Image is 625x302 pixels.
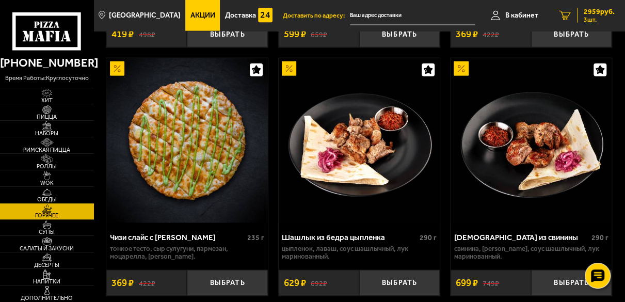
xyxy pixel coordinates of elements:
img: 15daf4d41897b9f0e9f617042186c801.svg [258,8,273,22]
p: тонкое тесто, сыр сулугуни, пармезан, моцарелла, [PERSON_NAME]. [110,245,264,260]
button: Выбрать [187,270,267,296]
a: АкционныйШашлык из свинины [451,58,612,223]
button: Выбрать [531,270,612,296]
img: Шашлык из свинины [451,58,612,223]
span: 290 г [591,233,608,242]
span: Доставка [225,12,256,19]
button: Выбрать [359,270,440,296]
s: 422 ₽ [483,30,499,39]
s: 749 ₽ [483,279,499,288]
input: Ваш адрес доставки [350,6,475,25]
span: 369 ₽ [456,29,478,39]
p: свинина, [PERSON_NAME], соус шашлычный, лук маринованный. [454,245,608,260]
span: 290 г [419,233,436,242]
s: 422 ₽ [139,279,155,288]
span: 369 ₽ [111,278,134,288]
span: 699 ₽ [456,278,478,288]
span: 599 ₽ [283,29,306,39]
button: Выбрать [359,22,440,47]
span: 235 г [247,233,264,242]
div: Чизи слайс с [PERSON_NAME] [110,233,245,242]
img: Акционный [282,61,296,76]
a: АкционныйШашлык из бедра цыпленка [279,58,440,223]
s: 692 ₽ [311,279,327,288]
span: В кабинет [505,12,538,19]
span: 629 ₽ [283,278,306,288]
img: Акционный [110,61,124,76]
div: Шашлык из бедра цыпленка [282,233,416,242]
img: Акционный [454,61,468,76]
s: 659 ₽ [311,30,327,39]
span: Акции [190,12,215,19]
button: Выбрать [187,22,267,47]
span: [GEOGRAPHIC_DATA] [109,12,181,19]
span: 419 ₽ [111,29,134,39]
a: АкционныйЧизи слайс с соусом Ранч [106,58,267,223]
span: Доставить по адресу: [283,12,350,19]
img: Чизи слайс с соусом Ранч [106,58,267,223]
span: 3 шт. [584,17,615,23]
img: Шашлык из бедра цыпленка [279,58,440,223]
div: [DEMOGRAPHIC_DATA] из свинины [454,233,588,242]
button: Выбрать [531,22,612,47]
span: проспект Героев, 26к1 [350,6,475,25]
span: 2959 руб. [584,8,615,15]
p: цыпленок, лаваш, соус шашлычный, лук маринованный. [282,245,436,260]
s: 498 ₽ [139,30,155,39]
